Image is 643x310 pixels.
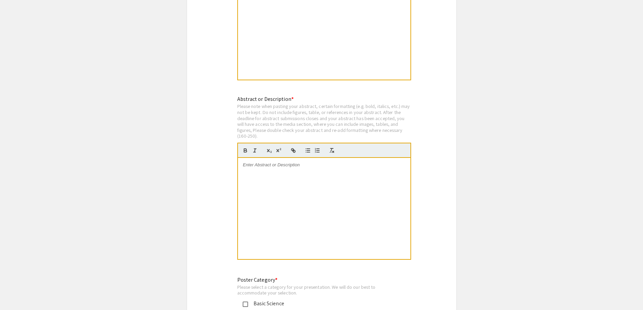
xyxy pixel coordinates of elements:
div: Please note when pasting your abstract, certain formatting (e.g. bold, italics, etc.) may not be ... [237,103,411,139]
mat-label: Poster Category [237,276,278,283]
iframe: Chat [5,280,29,305]
div: Basic Science [248,300,390,308]
mat-label: Abstract or Description [237,95,294,103]
div: Please select a category for your presentation. We will do our best to accommodate your selection. [237,284,395,296]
